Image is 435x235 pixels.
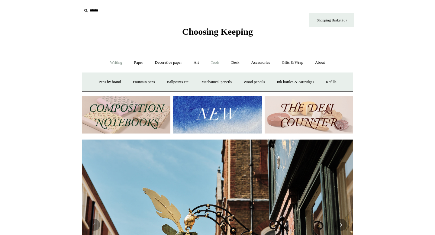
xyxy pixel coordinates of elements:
span: Choosing Keeping [182,27,253,37]
a: Desk [226,55,245,71]
a: Gifts & Wrap [276,55,309,71]
img: 202302 Composition ledgers.jpg__PID:69722ee6-fa44-49dd-a067-31375e5d54ec [82,96,170,134]
a: Paper [129,55,149,71]
a: Ink bottles & cartridges [271,74,319,90]
a: Wood pencils [238,74,270,90]
a: Fountain pens [127,74,160,90]
a: Pens by brand [93,74,127,90]
a: Ballpoints etc. [161,74,195,90]
a: Decorative paper [150,55,187,71]
a: Art [188,55,204,71]
a: Accessories [246,55,275,71]
a: About [310,55,330,71]
a: Choosing Keeping [182,31,253,36]
button: Next [335,219,347,231]
a: Mechanical pencils [196,74,237,90]
button: Previous [88,219,100,231]
a: Shopping Basket (0) [309,13,354,27]
a: Writing [105,55,128,71]
img: The Deli Counter [265,96,353,134]
img: New.jpg__PID:f73bdf93-380a-4a35-bcfe-7823039498e1 [173,96,262,134]
a: Tools [205,55,225,71]
a: Refills [321,74,342,90]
